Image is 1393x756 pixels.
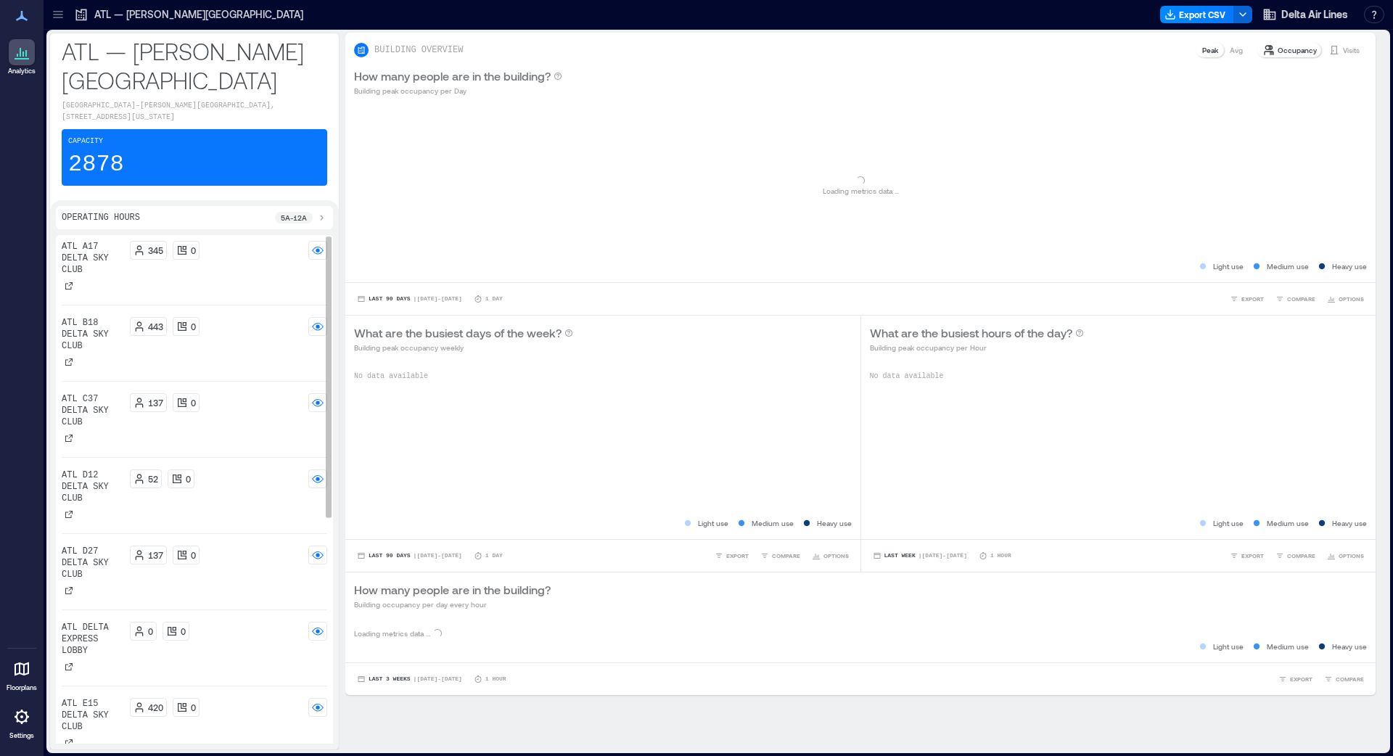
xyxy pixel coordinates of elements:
[191,702,196,713] p: 0
[8,67,36,75] p: Analytics
[809,548,852,563] button: OPTIONS
[181,625,186,637] p: 0
[817,517,852,529] p: Heavy use
[354,324,562,342] p: What are the busiest days of the week?
[62,212,140,223] p: Operating Hours
[1213,641,1244,652] p: Light use
[712,548,752,563] button: EXPORT
[1278,44,1317,56] p: Occupancy
[485,675,506,683] p: 1 Hour
[1332,260,1367,272] p: Heavy use
[1227,548,1267,563] button: EXPORT
[1339,551,1364,560] span: OPTIONS
[354,628,430,639] p: Loading metrics data ...
[62,698,124,733] p: ATL E15 Delta Sky Club
[870,371,1368,382] p: No data available
[68,136,103,147] p: Capacity
[726,551,749,560] span: EXPORT
[186,473,191,485] p: 0
[1267,517,1309,529] p: Medium use
[281,212,307,223] p: 5a - 12a
[354,581,551,599] p: How many people are in the building?
[1339,295,1364,303] span: OPTIONS
[1258,3,1352,26] button: Delta Air Lines
[9,731,34,740] p: Settings
[62,546,124,580] p: ATL D27 Delta Sky Club
[698,517,728,529] p: Light use
[354,599,551,610] p: Building occupancy per day every hour
[191,397,196,408] p: 0
[1267,260,1309,272] p: Medium use
[62,393,124,428] p: ATL C37 Delta Sky Club
[1202,44,1218,56] p: Peak
[354,85,562,96] p: Building peak occupancy per Day
[354,342,573,353] p: Building peak occupancy weekly
[94,7,303,22] p: ATL — [PERSON_NAME][GEOGRAPHIC_DATA]
[870,342,1084,353] p: Building peak occupancy per Hour
[772,551,800,560] span: COMPARE
[870,324,1072,342] p: What are the busiest hours of the day?
[1336,675,1364,683] span: COMPARE
[148,549,163,561] p: 137
[1324,292,1367,306] button: OPTIONS
[1324,548,1367,563] button: OPTIONS
[1267,641,1309,652] p: Medium use
[148,473,158,485] p: 52
[757,548,803,563] button: COMPARE
[374,44,463,56] p: BUILDING OVERVIEW
[148,397,163,408] p: 137
[1213,260,1244,272] p: Light use
[191,321,196,332] p: 0
[62,317,124,352] p: ATL B18 Delta Sky Club
[1332,641,1367,652] p: Heavy use
[4,35,40,80] a: Analytics
[870,548,970,563] button: Last Week |[DATE]-[DATE]
[62,622,124,657] p: ATL Delta Express Lobby
[1241,295,1264,303] span: EXPORT
[1227,292,1267,306] button: EXPORT
[62,36,327,94] p: ATL — [PERSON_NAME][GEOGRAPHIC_DATA]
[823,185,899,197] p: Loading metrics data ...
[1281,7,1348,22] span: Delta Air Lines
[1213,517,1244,529] p: Light use
[1290,675,1312,683] span: EXPORT
[148,702,163,713] p: 420
[1332,517,1367,529] p: Heavy use
[148,625,153,637] p: 0
[752,517,794,529] p: Medium use
[354,548,465,563] button: Last 90 Days |[DATE]-[DATE]
[354,672,465,686] button: Last 3 Weeks |[DATE]-[DATE]
[7,683,37,692] p: Floorplans
[2,652,41,697] a: Floorplans
[823,551,849,560] span: OPTIONS
[354,67,551,85] p: How many people are in the building?
[62,241,124,276] p: ATL A17 Delta Sky Club
[1275,672,1315,686] button: EXPORT
[1241,551,1264,560] span: EXPORT
[68,150,124,179] p: 2878
[990,551,1011,560] p: 1 Hour
[354,292,465,306] button: Last 90 Days |[DATE]-[DATE]
[148,245,163,256] p: 345
[62,100,327,123] p: [GEOGRAPHIC_DATA]–[PERSON_NAME][GEOGRAPHIC_DATA], [STREET_ADDRESS][US_STATE]
[1273,548,1318,563] button: COMPARE
[1287,295,1315,303] span: COMPARE
[191,549,196,561] p: 0
[1230,44,1243,56] p: Avg
[1343,44,1360,56] p: Visits
[191,245,196,256] p: 0
[1287,551,1315,560] span: COMPARE
[1273,292,1318,306] button: COMPARE
[1321,672,1367,686] button: COMPARE
[148,321,163,332] p: 443
[1160,6,1234,23] button: Export CSV
[485,551,503,560] p: 1 Day
[62,469,124,504] p: ATL D12 Delta Sky Club
[354,371,852,382] p: No data available
[4,699,39,744] a: Settings
[485,295,503,303] p: 1 Day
